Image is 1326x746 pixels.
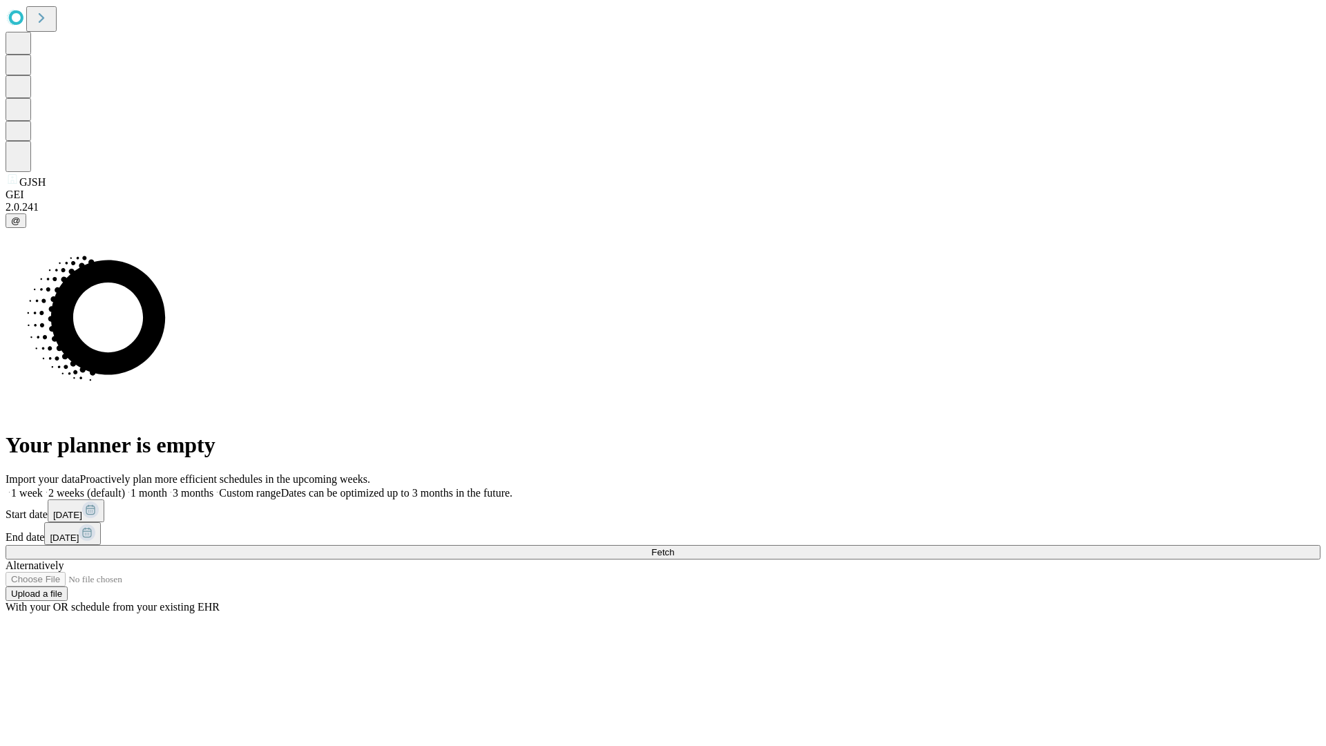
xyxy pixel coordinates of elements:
span: Proactively plan more efficient schedules in the upcoming weeks. [80,473,370,485]
span: Custom range [219,487,280,499]
span: Fetch [651,547,674,557]
span: Import your data [6,473,80,485]
div: GEI [6,189,1320,201]
span: 1 week [11,487,43,499]
span: @ [11,216,21,226]
button: [DATE] [48,499,104,522]
button: Fetch [6,545,1320,559]
span: Dates can be optimized up to 3 months in the future. [281,487,512,499]
span: GJSH [19,176,46,188]
span: With your OR schedule from your existing EHR [6,601,220,613]
span: 3 months [173,487,213,499]
span: [DATE] [53,510,82,520]
span: 2 weeks (default) [48,487,125,499]
span: Alternatively [6,559,64,571]
span: [DATE] [50,533,79,543]
span: 1 month [131,487,167,499]
div: 2.0.241 [6,201,1320,213]
h1: Your planner is empty [6,432,1320,458]
button: Upload a file [6,586,68,601]
div: Start date [6,499,1320,522]
button: [DATE] [44,522,101,545]
div: End date [6,522,1320,545]
button: @ [6,213,26,228]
